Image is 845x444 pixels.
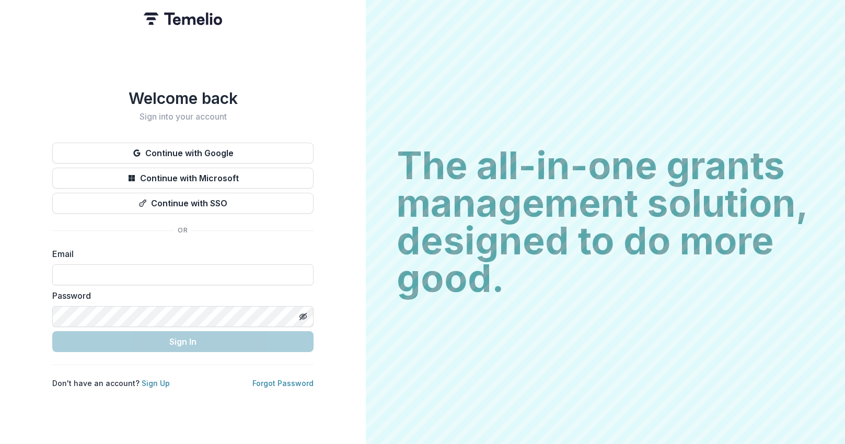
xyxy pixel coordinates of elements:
label: Password [52,289,307,302]
img: Temelio [144,13,222,25]
h1: Welcome back [52,89,314,108]
label: Email [52,248,307,260]
p: Don't have an account? [52,378,170,389]
a: Sign Up [142,379,170,388]
button: Toggle password visibility [295,308,311,325]
button: Continue with Microsoft [52,168,314,189]
button: Continue with SSO [52,193,314,214]
a: Forgot Password [252,379,314,388]
h2: Sign into your account [52,112,314,122]
button: Continue with Google [52,143,314,163]
button: Sign In [52,331,314,352]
